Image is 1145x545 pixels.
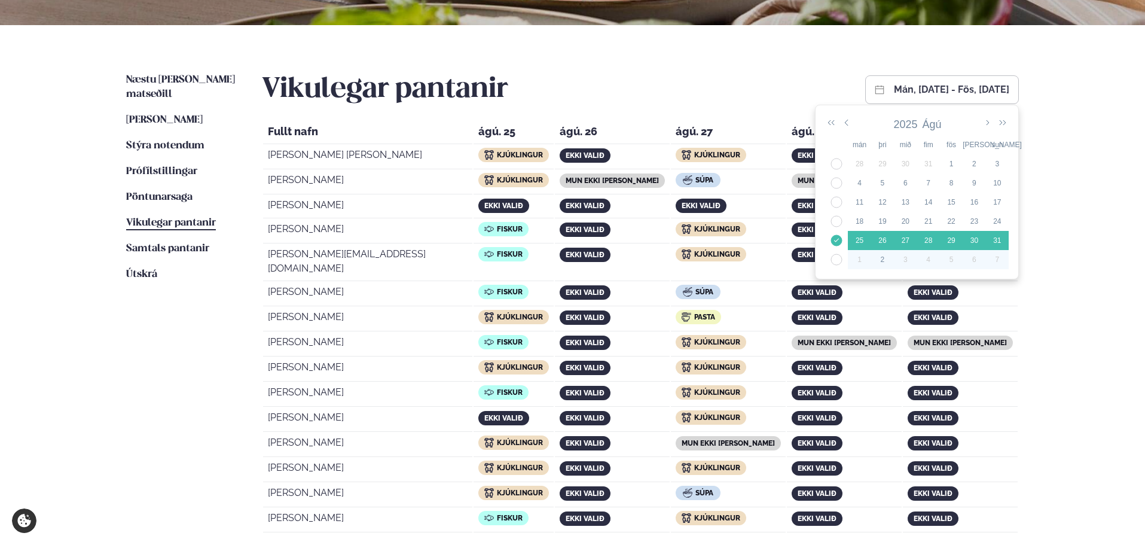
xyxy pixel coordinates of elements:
td: 2025-08-04 [848,173,871,193]
span: Kjúklingur [497,151,543,159]
td: 2025-09-03 [894,250,917,269]
td: 2025-08-25 [848,231,871,250]
span: Vikulegar pantanir [126,218,216,228]
th: ágú. 28 [787,122,902,144]
img: icon img [683,488,692,498]
span: ekki valið [566,288,604,297]
span: Fiskur [497,514,523,522]
span: ekki valið [914,464,952,473]
span: Kjúklingur [694,413,740,422]
span: ekki valið [914,288,952,297]
th: þri [871,135,894,154]
td: [PERSON_NAME] [263,282,472,306]
td: [PERSON_NAME] [263,483,472,507]
td: [PERSON_NAME] [263,333,472,357]
td: [PERSON_NAME] [263,220,472,243]
span: Kjúklingur [694,250,740,258]
span: ekki valið [566,389,604,397]
th: mið [894,135,917,154]
td: 2025-09-04 [917,250,940,269]
div: 13 [894,197,917,208]
img: icon img [682,388,691,397]
img: icon img [683,175,692,185]
span: Súpa [695,176,713,184]
img: icon img [484,388,494,397]
img: icon img [484,337,494,347]
span: ekki valið [566,364,604,372]
img: icon img [484,150,494,160]
div: 1 [848,254,871,265]
img: icon img [682,224,691,234]
div: 28 [848,159,871,169]
span: ekki valið [566,439,604,447]
div: 22 [940,216,963,227]
span: ekki valið [566,226,604,234]
td: 2025-08-08 [940,173,963,193]
span: mun ekki [PERSON_NAME] [798,176,891,185]
span: ekki valið [798,226,836,234]
td: 2025-09-02 [871,250,894,269]
a: Cookie settings [12,509,36,533]
td: 35 [825,231,848,250]
div: 14 [917,197,940,208]
a: Næstu [PERSON_NAME] matseðill [126,73,238,102]
div: 1 [940,159,963,169]
span: Pasta [694,313,715,321]
span: ekki valið [484,202,523,210]
a: Pöntunarsaga [126,190,193,205]
div: 7 [917,178,940,188]
td: [PERSON_NAME] [263,196,472,218]
div: 5 [940,254,963,265]
span: Súpa [695,288,713,296]
span: Fiskur [497,225,523,233]
span: Kjúklingur [694,514,740,522]
span: Kjúklingur [694,388,740,397]
div: 29 [871,159,894,169]
div: 9 [963,178,985,188]
div: 12 [871,197,894,208]
td: 2025-09-05 [940,250,963,269]
span: Kjúklingur [694,225,740,233]
span: ekki valið [914,389,952,397]
div: 28 [917,235,940,246]
img: icon img [682,463,691,473]
img: icon img [484,513,494,523]
span: ekki valið [798,151,836,160]
span: ekki valið [566,514,604,523]
td: 2025-08-05 [871,173,894,193]
div: 31 [917,159,940,169]
td: 2025-08-27 [894,231,917,250]
span: ekki valið [566,414,604,422]
div: 2 [963,159,985,169]
td: [PERSON_NAME] [263,509,472,532]
td: 2025-08-03 [986,154,1009,173]
span: ekki valið [566,151,604,160]
div: 5 [871,178,894,188]
span: Kjúklingur [497,313,543,321]
span: Kjúklingur [497,439,543,447]
span: ekki valið [798,288,836,297]
td: 2025-07-31 [917,154,940,173]
th: ágú. 26 [555,122,670,144]
span: Samtals pantanir [126,243,209,254]
img: icon img [484,312,494,322]
div: 27 [894,235,917,246]
div: 11 [848,197,871,208]
div: 10 [986,178,1009,188]
span: ekki valið [798,489,836,498]
span: Kjúklingur [497,363,543,372]
span: ekki valið [798,313,836,322]
td: [PERSON_NAME] [263,170,472,194]
td: 2025-09-06 [963,250,985,269]
span: ekki valið [566,202,604,210]
span: Kjúklingur [694,464,740,472]
span: Fiskur [497,388,523,397]
img: icon img [484,287,494,297]
td: 2025-08-22 [940,212,963,231]
div: 24 [986,216,1009,227]
td: [PERSON_NAME] [263,433,472,457]
span: Kjúklingur [694,151,740,159]
button: Ágú [920,117,944,133]
span: ekki valið [798,439,836,447]
span: ekki valið [798,389,836,397]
